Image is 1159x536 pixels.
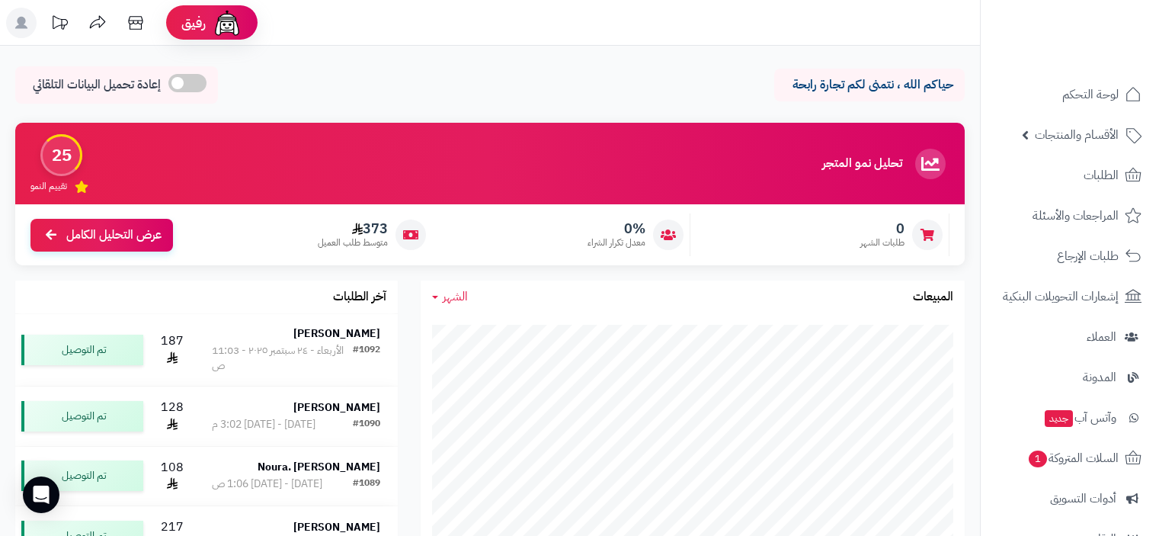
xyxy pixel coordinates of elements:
span: المدونة [1083,367,1116,388]
a: تحديثات المنصة [40,8,78,42]
a: السلات المتروكة1 [990,440,1150,477]
span: المراجعات والأسئلة [1033,205,1119,226]
td: 187 [149,314,194,386]
span: 0 [860,220,904,237]
span: طلبات الإرجاع [1057,246,1119,267]
img: ai-face.png [212,8,242,38]
div: Open Intercom Messenger [23,477,59,513]
div: [DATE] - [DATE] 3:02 م [212,417,315,432]
span: الأقسام والمنتجات [1035,124,1119,146]
strong: [PERSON_NAME] [293,519,380,535]
span: رفيق [181,14,206,32]
div: تم التوصيل [21,401,143,432]
a: عرض التحليل الكامل [30,219,173,252]
span: 1 [1029,451,1047,467]
a: طلبات الإرجاع [990,238,1150,274]
p: حياكم الله ، نتمنى لكم تجارة رابحة [786,76,953,94]
span: 0% [588,220,645,237]
span: معدل تكرار الشراء [588,236,645,249]
span: السلات المتروكة [1027,448,1119,469]
div: تم التوصيل [21,461,143,491]
span: طلبات الشهر [860,236,904,249]
a: وآتس آبجديد [990,400,1150,436]
div: الأربعاء - ٢٤ سبتمبر ٢٠٢٥ - 11:03 ص [212,343,353,374]
span: إعادة تحميل البيانات التلقائي [33,76,161,94]
td: 108 [149,447,194,506]
span: عرض التحليل الكامل [66,226,162,244]
div: تم التوصيل [21,335,143,365]
a: العملاء [990,319,1150,355]
span: الطلبات [1084,165,1119,186]
span: أدوات التسويق [1050,488,1116,509]
h3: المبيعات [913,290,953,304]
a: أدوات التسويق [990,480,1150,517]
img: logo-2.png [1055,38,1145,70]
div: #1092 [353,343,380,374]
a: الشهر [432,288,468,306]
strong: [PERSON_NAME] [293,326,380,342]
strong: [PERSON_NAME] [293,400,380,416]
a: إشعارات التحويلات البنكية [990,278,1150,315]
a: المراجعات والأسئلة [990,197,1150,234]
a: المدونة [990,359,1150,396]
span: العملاء [1087,326,1116,348]
a: الطلبات [990,157,1150,194]
span: الشهر [443,287,468,306]
strong: Noura. [PERSON_NAME] [258,459,380,475]
span: وآتس آب [1043,407,1116,428]
span: لوحة التحكم [1062,84,1119,105]
a: لوحة التحكم [990,76,1150,113]
h3: تحليل نمو المتجر [822,157,902,171]
td: 128 [149,387,194,446]
h3: آخر الطلبات [333,290,386,304]
span: جديد [1045,410,1073,427]
div: #1089 [353,477,380,492]
span: متوسط طلب العميل [318,236,388,249]
div: [DATE] - [DATE] 1:06 ص [212,477,322,492]
span: 373 [318,220,388,237]
span: إشعارات التحويلات البنكية [1003,286,1119,307]
span: تقييم النمو [30,180,67,193]
div: #1090 [353,417,380,432]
